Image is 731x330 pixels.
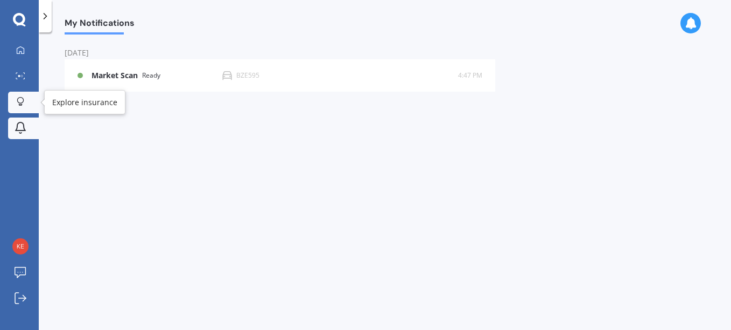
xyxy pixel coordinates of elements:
span: 4:47 PM [458,70,482,81]
div: Ready [142,72,160,79]
b: Market Scan [92,71,142,80]
div: BZE595 [236,72,259,79]
div: [DATE] [65,47,495,59]
img: 8139b3c413fb5cc24059372f18577817 [12,238,29,255]
div: Explore insurance [52,97,117,108]
span: My Notifications [65,18,135,32]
